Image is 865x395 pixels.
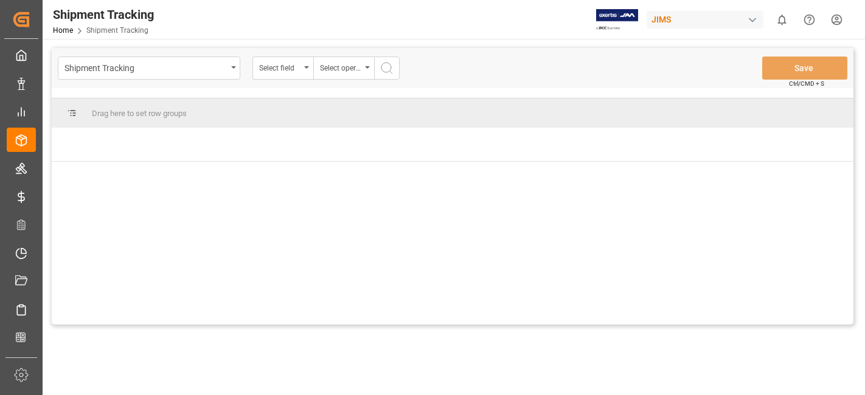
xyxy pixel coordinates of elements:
[58,57,240,80] button: open menu
[796,6,823,33] button: Help Center
[768,6,796,33] button: show 0 new notifications
[252,57,313,80] button: open menu
[259,60,300,74] div: Select field
[374,57,400,80] button: search button
[647,11,763,29] div: JIMS
[762,57,847,80] button: Save
[64,60,227,75] div: Shipment Tracking
[53,26,73,35] a: Home
[596,9,638,30] img: Exertis%20JAM%20-%20Email%20Logo.jpg_1722504956.jpg
[313,57,374,80] button: open menu
[53,5,154,24] div: Shipment Tracking
[92,109,187,118] span: Drag here to set row groups
[647,8,768,31] button: JIMS
[789,79,824,88] span: Ctrl/CMD + S
[320,60,361,74] div: Select operator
